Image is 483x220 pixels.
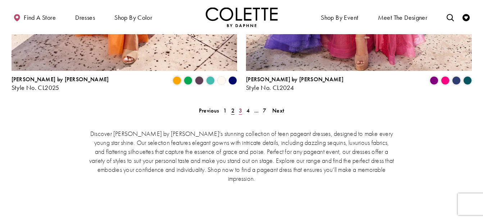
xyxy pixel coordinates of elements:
[217,76,226,85] i: Diamond White
[321,14,358,21] span: Shop By Event
[463,76,472,85] i: Spruce
[461,7,471,27] a: Check Wishlist
[378,14,428,21] span: Meet the designer
[195,76,204,85] i: Plum
[12,76,109,91] div: Colette by Daphne Style No. CL2025
[221,105,229,116] a: 1
[319,7,360,27] span: Shop By Event
[246,83,294,92] span: Style No. CL2024
[246,75,343,83] span: [PERSON_NAME] by [PERSON_NAME]
[199,107,219,114] span: Previous
[206,76,215,85] i: Turquoise
[206,7,278,27] img: Colette by Daphne
[223,107,227,114] span: 1
[75,14,95,21] span: Dresses
[376,7,429,27] a: Meet the designer
[228,76,237,85] i: Sapphire
[237,105,244,116] a: 3
[229,105,237,116] span: Current page
[252,105,261,116] a: ...
[12,83,59,92] span: Style No. CL2025
[24,14,56,21] span: Find a store
[239,107,242,114] span: 3
[452,76,461,85] i: Navy Blue
[12,7,58,27] a: Find a store
[173,76,181,85] i: Orange
[244,105,252,116] a: 4
[441,76,450,85] i: Hot Pink
[246,76,343,91] div: Colette by Daphne Style No. CL2024
[184,76,192,85] i: Emerald
[113,7,154,27] span: Shop by color
[430,76,438,85] i: Purple
[445,7,456,27] a: Toggle search
[12,75,109,83] span: [PERSON_NAME] by [PERSON_NAME]
[89,129,395,183] p: Discover [PERSON_NAME] by [PERSON_NAME]'s stunning collection of teen pageant dresses, designed t...
[246,107,250,114] span: 4
[114,14,152,21] span: Shop by color
[270,105,286,116] a: Next Page
[263,107,266,114] span: 7
[231,107,234,114] span: 2
[206,7,278,27] a: Visit Home Page
[73,7,97,27] span: Dresses
[197,105,221,116] a: Prev Page
[254,107,259,114] span: ...
[261,105,268,116] a: 7
[272,107,284,114] span: Next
